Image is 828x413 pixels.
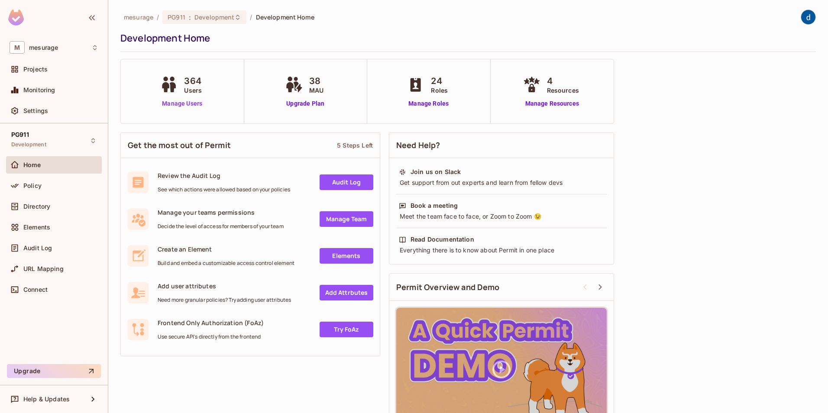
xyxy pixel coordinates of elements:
[158,319,264,327] span: Frontend Only Authorization (FoAz)
[158,333,264,340] span: Use secure API's directly from the frontend
[23,87,55,94] span: Monitoring
[320,322,373,337] a: Try FoAz
[23,265,64,272] span: URL Mapping
[23,224,50,231] span: Elements
[184,74,202,87] span: 364
[23,107,48,114] span: Settings
[128,140,231,151] span: Get the most out of Permit
[320,174,373,190] a: Audit Log
[405,99,452,108] a: Manage Roles
[168,13,185,21] span: PG911
[23,66,48,73] span: Projects
[399,246,604,255] div: Everything there is to know about Permit in one place
[399,178,604,187] div: Get support from out experts and learn from fellow devs
[158,245,294,253] span: Create an Element
[158,186,290,193] span: See which actions were allowed based on your policies
[8,10,24,26] img: SReyMgAAAABJRU5ErkJggg==
[250,13,252,21] li: /
[11,131,29,138] span: PG911
[184,86,202,95] span: Users
[23,245,52,252] span: Audit Log
[124,13,153,21] span: the active workspace
[120,32,812,45] div: Development Home
[158,282,291,290] span: Add user attributes
[29,44,58,51] span: Workspace: mesurage
[411,201,458,210] div: Book a meeting
[10,41,25,54] span: M
[547,74,579,87] span: 4
[320,211,373,227] a: Manage Team
[399,212,604,221] div: Meet the team face to face, or Zoom to Zoom 😉
[23,182,42,189] span: Policy
[309,86,323,95] span: MAU
[188,14,191,21] span: :
[158,208,284,216] span: Manage your teams permissions
[396,282,500,293] span: Permit Overview and Demo
[158,260,294,267] span: Build and embed a customizable access control element
[158,99,206,108] a: Manage Users
[11,141,46,148] span: Development
[547,86,579,95] span: Resources
[320,248,373,264] a: Elements
[801,10,815,24] img: dev 911gcl
[194,13,234,21] span: Development
[283,99,328,108] a: Upgrade Plan
[158,223,284,230] span: Decide the level of access for members of your team
[431,74,448,87] span: 24
[320,285,373,300] a: Add Attrbutes
[337,141,373,149] div: 5 Steps Left
[23,203,50,210] span: Directory
[23,396,70,403] span: Help & Updates
[431,86,448,95] span: Roles
[411,235,474,244] div: Read Documentation
[23,161,41,168] span: Home
[309,74,323,87] span: 38
[521,99,583,108] a: Manage Resources
[23,286,48,293] span: Connect
[157,13,159,21] li: /
[158,171,290,180] span: Review the Audit Log
[7,364,101,378] button: Upgrade
[256,13,314,21] span: Development Home
[411,168,461,176] div: Join us on Slack
[158,297,291,303] span: Need more granular policies? Try adding user attributes
[396,140,440,151] span: Need Help?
